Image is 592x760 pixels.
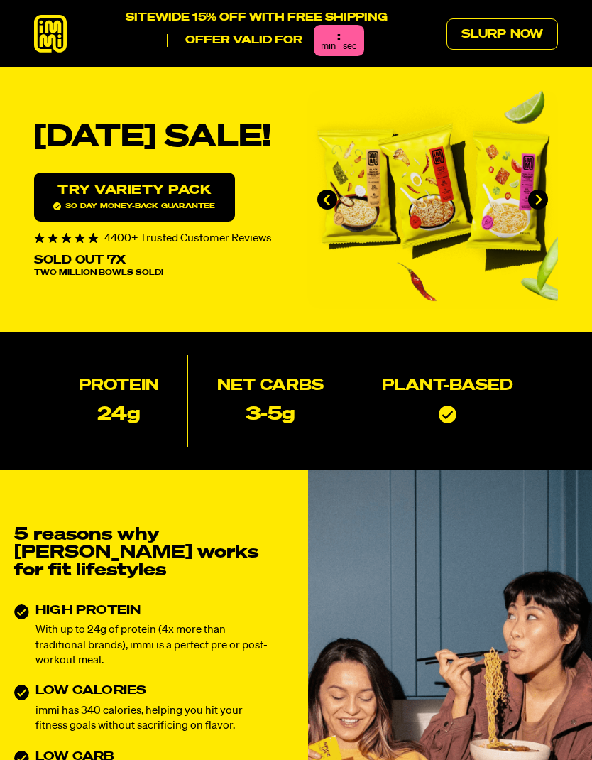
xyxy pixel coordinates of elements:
span: 30 day money-back guarantee [53,202,215,210]
h1: [DATE] SALE! [34,123,285,153]
p: 3-5g [246,406,295,424]
h2: Protein [79,379,159,394]
p: immi has 340 calories, helping you hit your fitness goals without sacrificing on flavor. [35,703,270,734]
h2: Net Carbs [217,379,324,394]
p: Offer valid for [167,34,302,48]
a: Try variety Pack30 day money-back guarantee [34,173,235,222]
span: min [321,42,336,51]
h2: 5 reasons why [PERSON_NAME] works for fit lifestyles [14,526,270,580]
div: 4400+ Trusted Customer Reviews [34,233,285,244]
div: immi slideshow [307,90,558,309]
p: Sold Out 7X [34,255,126,266]
h2: Plant-based [382,379,513,394]
li: 1 of 4 [307,90,558,309]
div: : [337,31,340,44]
button: Next slide [528,190,548,210]
p: With up to 24g of protein (4x more than traditional brands), immi is a perfect pre or post-workou... [35,622,270,668]
h3: HIGH PROTEIN [35,604,270,617]
button: Go to last slide [317,190,337,210]
span: Two Million Bowls Sold! [34,269,163,277]
p: 24g [97,406,141,424]
span: sec [343,42,357,51]
a: Slurp Now [446,18,558,50]
p: SITEWIDE 15% OFF WITH FREE SHIPPING [126,11,388,25]
h3: LOW CALORIES [35,685,270,697]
